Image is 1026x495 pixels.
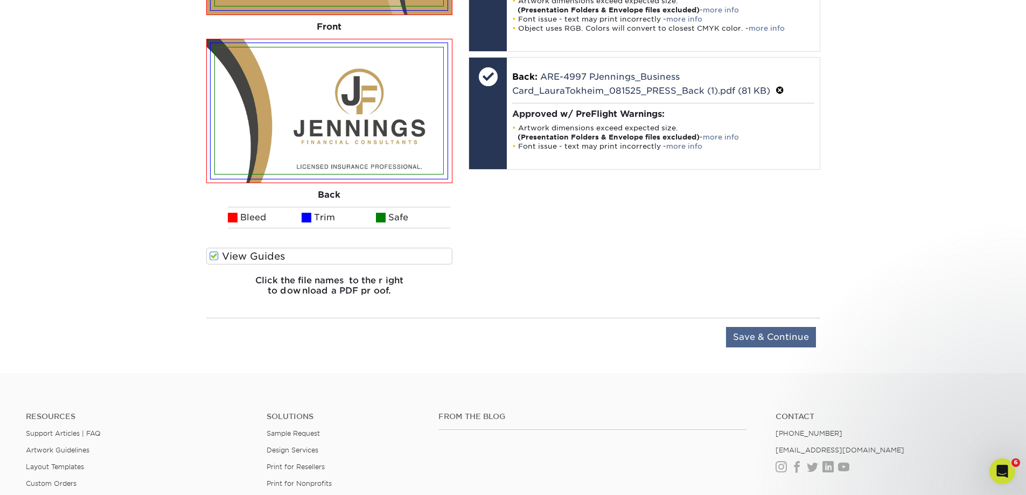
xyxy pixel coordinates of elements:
[512,109,814,119] h4: Approved w/ PreFlight Warnings:
[776,429,842,437] a: [PHONE_NUMBER]
[666,142,702,150] a: more info
[206,183,453,207] div: Back
[302,207,376,228] li: Trim
[267,479,332,487] a: Print for Nonprofits
[26,446,89,454] a: Artwork Guidelines
[749,24,785,32] a: more info
[703,133,739,141] a: more info
[228,207,302,228] li: Bleed
[726,327,816,347] input: Save & Continue
[666,15,702,23] a: more info
[267,446,318,454] a: Design Services
[267,463,325,471] a: Print for Resellers
[267,412,422,421] h4: Solutions
[206,248,453,264] label: View Guides
[776,412,1000,421] a: Contact
[512,72,770,96] a: ARE-4997 PJennings_Business Card_LauraTokheim_081525_PRESS_Back (1).pdf (81 KB)
[376,207,450,228] li: Safe
[26,429,101,437] a: Support Articles | FAQ
[267,429,320,437] a: Sample Request
[438,412,746,421] h4: From the Blog
[512,24,814,33] li: Object uses RGB. Colors will convert to closest CMYK color. -
[1011,458,1020,467] span: 6
[989,458,1015,484] iframe: Intercom live chat
[512,123,814,142] li: Artwork dimensions exceed expected size. -
[26,463,84,471] a: Layout Templates
[518,133,700,141] strong: (Presentation Folders & Envelope files excluded)
[776,446,904,454] a: [EMAIL_ADDRESS][DOMAIN_NAME]
[518,6,700,14] strong: (Presentation Folders & Envelope files excluded)
[703,6,739,14] a: more info
[512,72,538,82] span: Back:
[512,142,814,151] li: Font issue - text may print incorrectly -
[26,412,250,421] h4: Resources
[206,15,453,39] div: Front
[26,479,76,487] a: Custom Orders
[512,15,814,24] li: Font issue - text may print incorrectly -
[206,275,453,304] h6: Click the file names to the right to download a PDF proof.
